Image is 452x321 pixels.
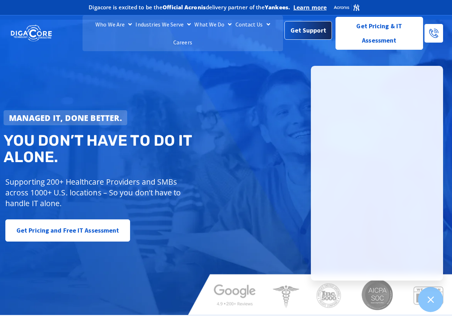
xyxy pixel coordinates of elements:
b: Official Acronis [163,4,206,11]
a: Learn more [293,4,327,11]
a: Contact Us [234,15,272,33]
nav: Menu [83,15,283,51]
h2: Digacore is excited to be the delivery partner of the [89,5,290,10]
img: DigaCore Technology Consulting [11,24,52,42]
a: What We Do [193,15,233,33]
a: Get Support [284,21,332,40]
h2: You don’t have to do IT alone. [4,132,231,165]
p: Supporting 200+ Healthcare Providers and SMBs across 1000+ U.S. locations – So you don’t have to ... [5,176,190,209]
iframe: Chatgenie Messenger [311,66,443,281]
a: Who We Are [94,15,134,33]
a: Industries We Serve [134,15,193,33]
span: Get Pricing and Free IT Assessment [16,223,119,238]
strong: Managed IT, done better. [9,112,122,123]
a: Get Pricing & IT Assessment [336,17,423,50]
a: Managed IT, done better. [4,110,127,125]
span: Get Support [290,23,326,38]
a: Careers [172,33,194,51]
b: Yankees. [265,4,290,11]
span: Get Pricing & IT Assessment [341,19,417,48]
a: Get Pricing and Free IT Assessment [5,219,130,242]
img: Acronis [333,4,360,11]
